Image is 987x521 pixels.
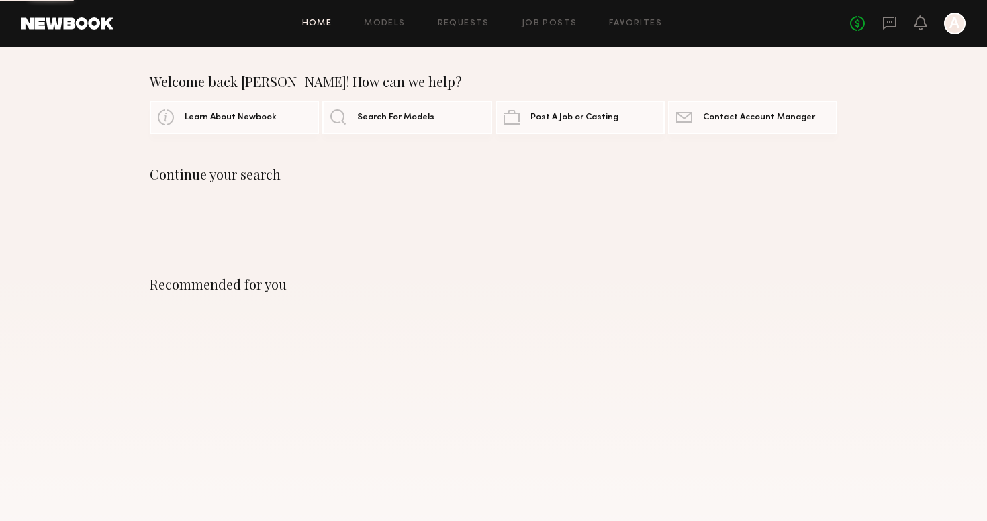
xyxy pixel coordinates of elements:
[150,166,837,182] div: Continue your search
[609,19,662,28] a: Favorites
[944,13,966,34] a: A
[364,19,405,28] a: Models
[530,113,618,122] span: Post A Job or Casting
[522,19,577,28] a: Job Posts
[150,74,837,90] div: Welcome back [PERSON_NAME]! How can we help?
[150,276,837,292] div: Recommended for you
[496,101,665,134] a: Post A Job or Casting
[322,101,491,134] a: Search For Models
[185,113,277,122] span: Learn About Newbook
[668,101,837,134] a: Contact Account Manager
[357,113,434,122] span: Search For Models
[302,19,332,28] a: Home
[150,101,319,134] a: Learn About Newbook
[438,19,489,28] a: Requests
[703,113,815,122] span: Contact Account Manager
